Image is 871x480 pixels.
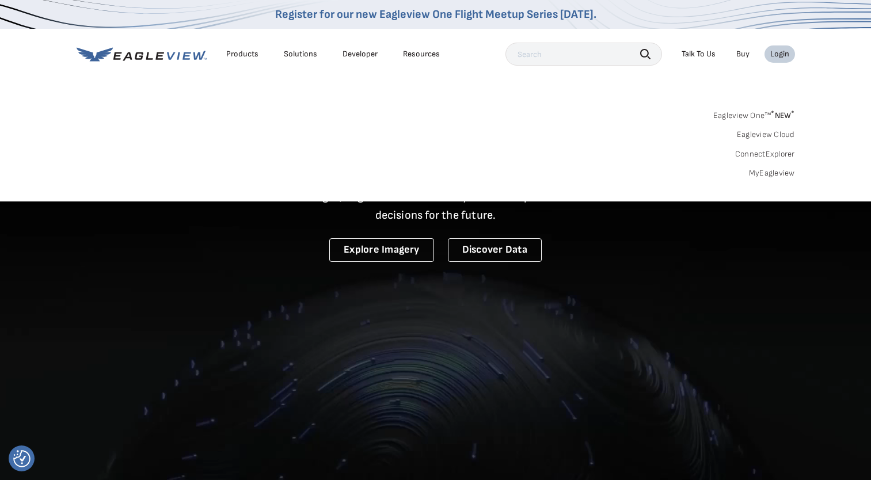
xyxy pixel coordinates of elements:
[713,107,795,120] a: Eagleview One™*NEW*
[403,49,440,59] div: Resources
[770,49,789,59] div: Login
[737,129,795,140] a: Eagleview Cloud
[329,238,434,262] a: Explore Imagery
[771,111,794,120] span: NEW
[448,238,542,262] a: Discover Data
[226,49,258,59] div: Products
[505,43,662,66] input: Search
[735,149,795,159] a: ConnectExplorer
[736,49,750,59] a: Buy
[749,168,795,178] a: MyEagleview
[13,450,31,467] img: Revisit consent button
[284,49,317,59] div: Solutions
[275,7,596,21] a: Register for our new Eagleview One Flight Meetup Series [DATE].
[343,49,378,59] a: Developer
[682,49,716,59] div: Talk To Us
[13,450,31,467] button: Consent Preferences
